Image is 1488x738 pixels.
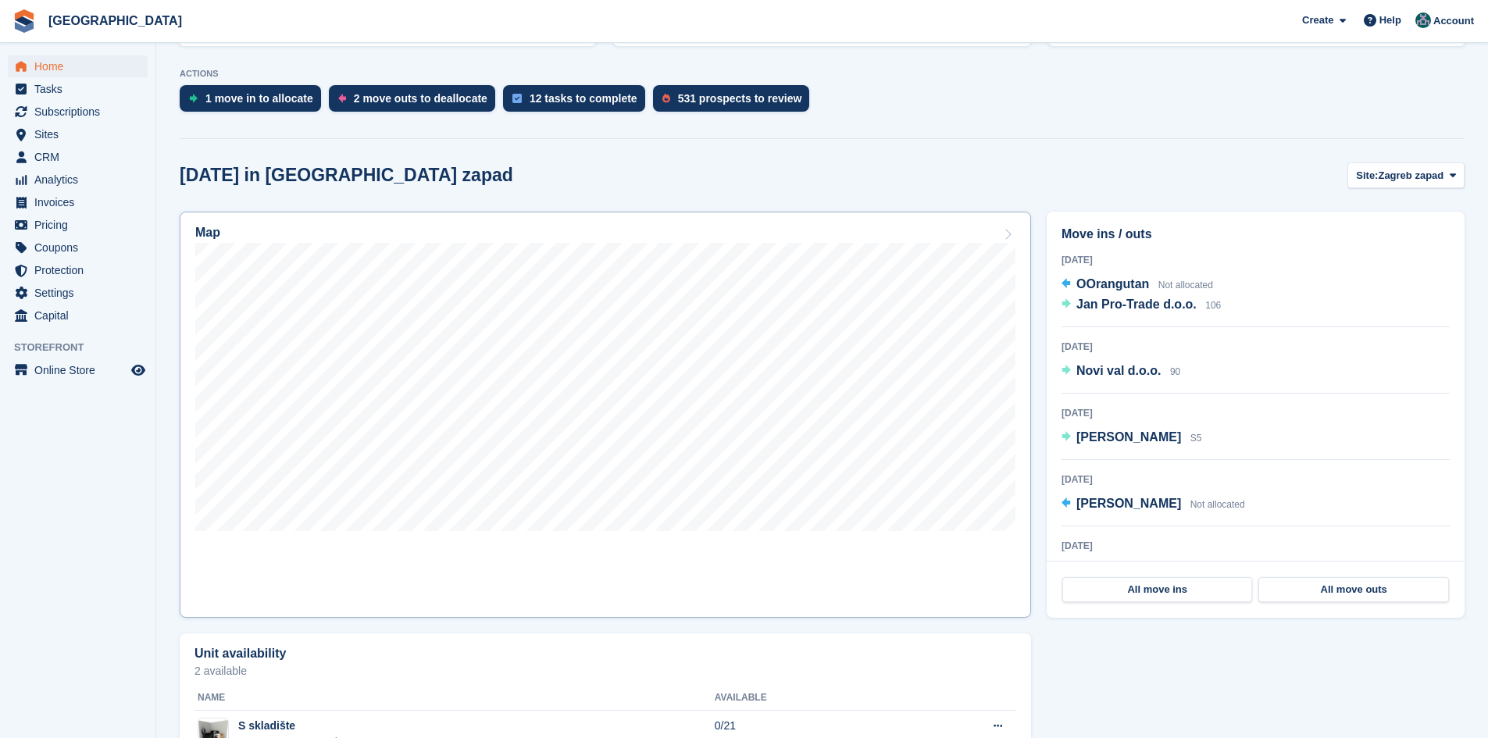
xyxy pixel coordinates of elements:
[1302,12,1333,28] span: Create
[1076,430,1181,444] span: [PERSON_NAME]
[1205,300,1221,311] span: 106
[34,191,128,213] span: Invoices
[1433,13,1474,29] span: Account
[1062,295,1221,316] a: Jan Pro-Trade d.o.o. 106
[8,282,148,304] a: menu
[1062,577,1252,602] a: All move ins
[1356,168,1378,184] span: Site:
[180,212,1031,618] a: Map
[194,647,286,661] h2: Unit availability
[180,69,1465,79] p: ACTIONS
[34,78,128,100] span: Tasks
[14,340,155,355] span: Storefront
[34,146,128,168] span: CRM
[34,305,128,326] span: Capital
[194,665,1016,676] p: 2 available
[1258,577,1448,602] a: All move outs
[1062,340,1450,354] div: [DATE]
[34,359,128,381] span: Online Store
[1076,298,1197,311] span: Jan Pro-Trade d.o.o.
[662,94,670,103] img: prospect-51fa495bee0391a8d652442698ab0144808aea92771e9ea1ae160a38d050c398.svg
[34,214,128,236] span: Pricing
[503,85,653,119] a: 12 tasks to complete
[12,9,36,33] img: stora-icon-8386f47178a22dfd0bd8f6a31ec36ba5ce8667c1dd55bd0f319d3a0aa187defe.svg
[1190,433,1202,444] span: S5
[34,259,128,281] span: Protection
[8,214,148,236] a: menu
[8,169,148,191] a: menu
[194,686,715,711] th: Name
[8,101,148,123] a: menu
[8,359,148,381] a: menu
[34,169,128,191] span: Analytics
[1062,275,1213,295] a: OOrangutan Not allocated
[530,92,637,105] div: 12 tasks to complete
[8,305,148,326] a: menu
[715,686,900,711] th: Available
[8,123,148,145] a: menu
[1076,497,1181,510] span: [PERSON_NAME]
[338,94,346,103] img: move_outs_to_deallocate_icon-f764333ba52eb49d3ac5e1228854f67142a1ed5810a6f6cc68b1a99e826820c5.svg
[42,8,188,34] a: [GEOGRAPHIC_DATA]
[8,259,148,281] a: menu
[1062,406,1450,420] div: [DATE]
[1062,225,1450,244] h2: Move ins / outs
[653,85,818,119] a: 531 prospects to review
[180,165,513,186] h2: [DATE] in [GEOGRAPHIC_DATA] zapad
[1062,494,1245,515] a: [PERSON_NAME] Not allocated
[34,101,128,123] span: Subscriptions
[34,237,128,258] span: Coupons
[195,226,220,240] h2: Map
[34,123,128,145] span: Sites
[1076,277,1149,291] span: OOrangutan
[129,361,148,380] a: Preview store
[8,146,148,168] a: menu
[1347,162,1465,188] button: Site: Zagreb zapad
[180,85,329,119] a: 1 move in to allocate
[8,55,148,77] a: menu
[1378,168,1443,184] span: Zagreb zapad
[1170,366,1180,377] span: 90
[8,191,148,213] a: menu
[512,94,522,103] img: task-75834270c22a3079a89374b754ae025e5fb1db73e45f91037f5363f120a921f8.svg
[1062,428,1201,448] a: [PERSON_NAME] S5
[678,92,802,105] div: 531 prospects to review
[8,237,148,258] a: menu
[8,78,148,100] a: menu
[1158,280,1213,291] span: Not allocated
[354,92,487,105] div: 2 move outs to deallocate
[238,718,341,734] div: S skladište
[1062,472,1450,487] div: [DATE]
[1076,364,1161,377] span: Novi val d.o.o.
[1062,539,1450,553] div: [DATE]
[1379,12,1401,28] span: Help
[1415,12,1431,28] img: Željko Gobac
[1062,253,1450,267] div: [DATE]
[34,282,128,304] span: Settings
[34,55,128,77] span: Home
[189,94,198,103] img: move_ins_to_allocate_icon-fdf77a2bb77ea45bf5b3d319d69a93e2d87916cf1d5bf7949dd705db3b84f3ca.svg
[1190,499,1245,510] span: Not allocated
[1062,362,1180,382] a: Novi val d.o.o. 90
[205,92,313,105] div: 1 move in to allocate
[329,85,503,119] a: 2 move outs to deallocate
